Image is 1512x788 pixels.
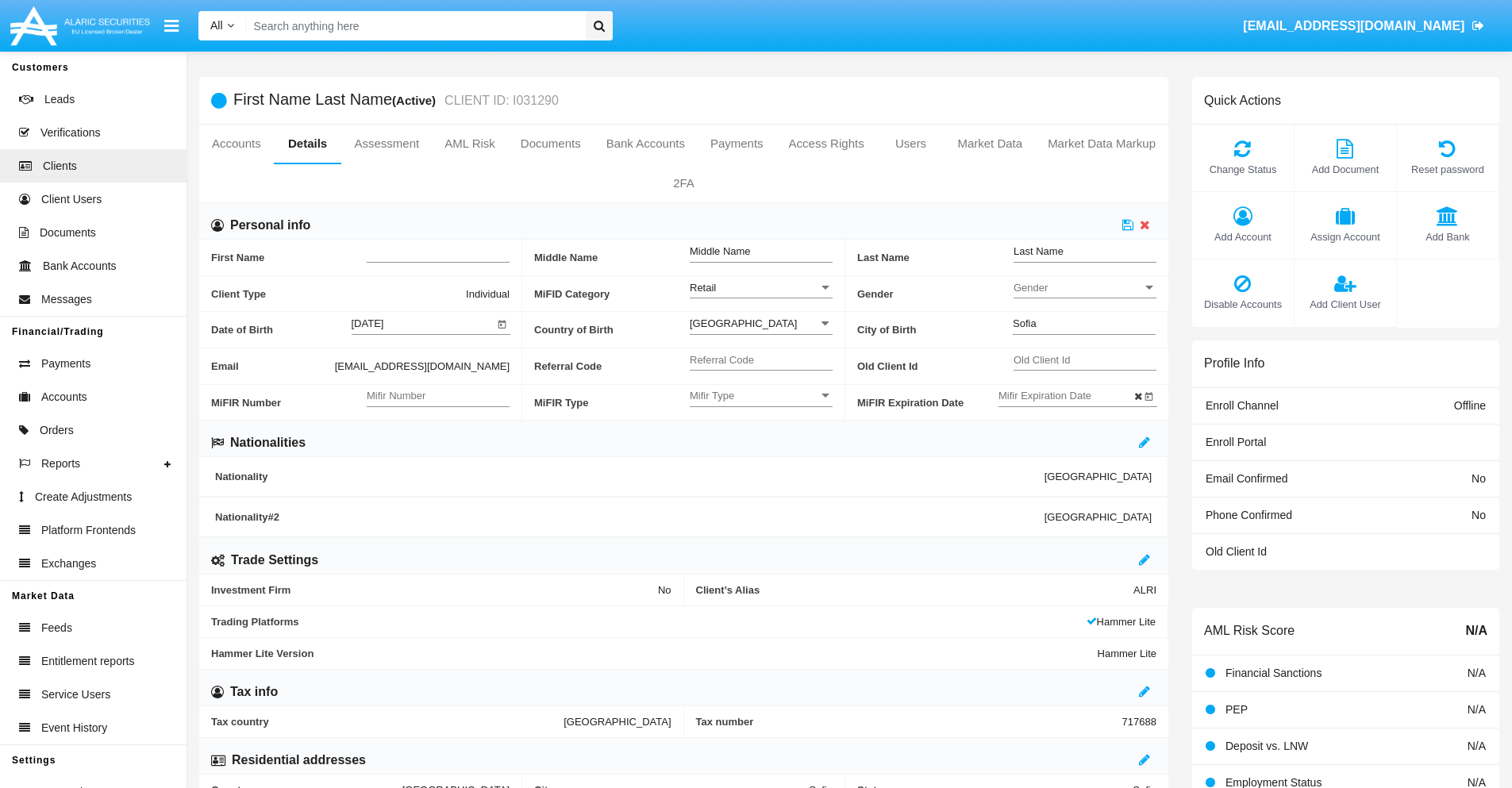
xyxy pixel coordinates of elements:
[41,522,136,539] span: Platform Frontends
[230,217,310,234] h6: Personal info
[41,653,135,670] span: Entitlement reports
[210,19,223,32] span: All
[41,389,87,406] span: Accounts
[1225,667,1322,679] span: Financial Sanctions
[1468,703,1486,716] span: N/A
[1465,621,1487,640] span: N/A
[696,584,1134,596] span: Client’s Alias
[41,555,96,572] span: Exchanges
[392,91,441,110] div: (Active)
[696,716,1122,728] span: Tax number
[1045,511,1152,523] span: [GEOGRAPHIC_DATA]
[1206,545,1267,558] span: Old Client Id
[40,225,96,241] span: Documents
[215,471,1045,482] span: Nationality
[41,686,110,703] span: Service Users
[274,125,342,163] a: Details
[41,291,92,308] span: Messages
[41,620,72,636] span: Feeds
[41,356,90,372] span: Payments
[41,720,107,736] span: Event History
[198,17,246,34] a: All
[877,125,945,163] a: Users
[41,191,102,208] span: Client Users
[857,385,998,421] span: MiFIR Expiration Date
[211,716,564,728] span: Tax country
[1035,125,1168,163] a: Market Data Markup
[211,648,1098,659] span: Hammer Lite Version
[534,348,690,384] span: Referral Code
[1206,509,1292,521] span: Phone Confirmed
[1302,297,1388,312] span: Add Client User
[215,511,1045,523] span: Nationality #2
[35,489,132,505] span: Create Adjustments
[1468,740,1486,752] span: N/A
[1405,162,1491,177] span: Reset password
[211,358,335,375] span: Email
[1472,472,1486,485] span: No
[233,91,559,110] h5: First Name Last Name
[1014,281,1142,294] span: Gender
[1200,162,1286,177] span: Change Status
[857,276,1014,312] span: Gender
[341,125,432,163] a: Assessment
[1133,584,1156,596] span: ALRI
[1206,399,1279,412] span: Enroll Channel
[199,125,274,163] a: Accounts
[1472,509,1486,521] span: No
[776,125,877,163] a: Access Rights
[246,11,580,40] input: Search
[199,164,1168,202] a: 2FA
[857,348,1014,384] span: Old Client Id
[211,240,367,275] span: First Name
[211,385,367,421] span: MiFIR Number
[658,584,671,596] span: No
[1302,162,1388,177] span: Add Document
[432,125,508,163] a: AML Risk
[1206,472,1287,485] span: Email Confirmed
[441,94,559,107] small: CLIENT ID: I031290
[534,385,690,421] span: MiFIR Type
[1200,297,1286,312] span: Disable Accounts
[230,434,306,452] h6: Nationalities
[230,683,278,701] h6: Tax info
[8,2,152,49] img: Logo image
[1405,229,1491,244] span: Add Bank
[1045,471,1152,482] span: [GEOGRAPHIC_DATA]
[534,312,690,348] span: Country of Birth
[1204,356,1264,371] h6: Profile Info
[690,389,818,402] span: Mifir Type
[1204,623,1295,638] h6: AML Risk Score
[857,240,1014,275] span: Last Name
[211,616,1087,628] span: Trading Platforms
[690,282,716,294] span: Retail
[857,312,1013,348] span: City of Birth
[211,584,658,596] span: Investment Firm
[40,422,74,439] span: Orders
[1087,616,1156,628] span: Hammer Lite
[1206,436,1266,448] span: Enroll Portal
[1225,703,1248,716] span: PEP
[335,358,510,375] span: [EMAIL_ADDRESS][DOMAIN_NAME]
[534,240,690,275] span: Middle Name
[1098,648,1156,659] span: Hammer Lite
[1141,387,1157,403] button: Open calendar
[1204,93,1281,108] h6: Quick Actions
[564,716,671,728] span: [GEOGRAPHIC_DATA]
[1200,229,1286,244] span: Add Account
[211,286,466,302] span: Client Type
[231,552,318,569] h6: Trade Settings
[594,125,698,163] a: Bank Accounts
[43,158,77,175] span: Clients
[508,125,594,163] a: Documents
[945,125,1035,163] a: Market Data
[698,125,776,163] a: Payments
[1468,667,1486,679] span: N/A
[1122,716,1156,728] span: 717688
[494,315,510,331] button: Open calendar
[232,751,366,769] h6: Residential addresses
[211,312,352,348] span: Date of Birth
[1236,4,1492,48] a: [EMAIL_ADDRESS][DOMAIN_NAME]
[1243,19,1464,33] span: [EMAIL_ADDRESS][DOMAIN_NAME]
[1454,399,1486,412] span: Offline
